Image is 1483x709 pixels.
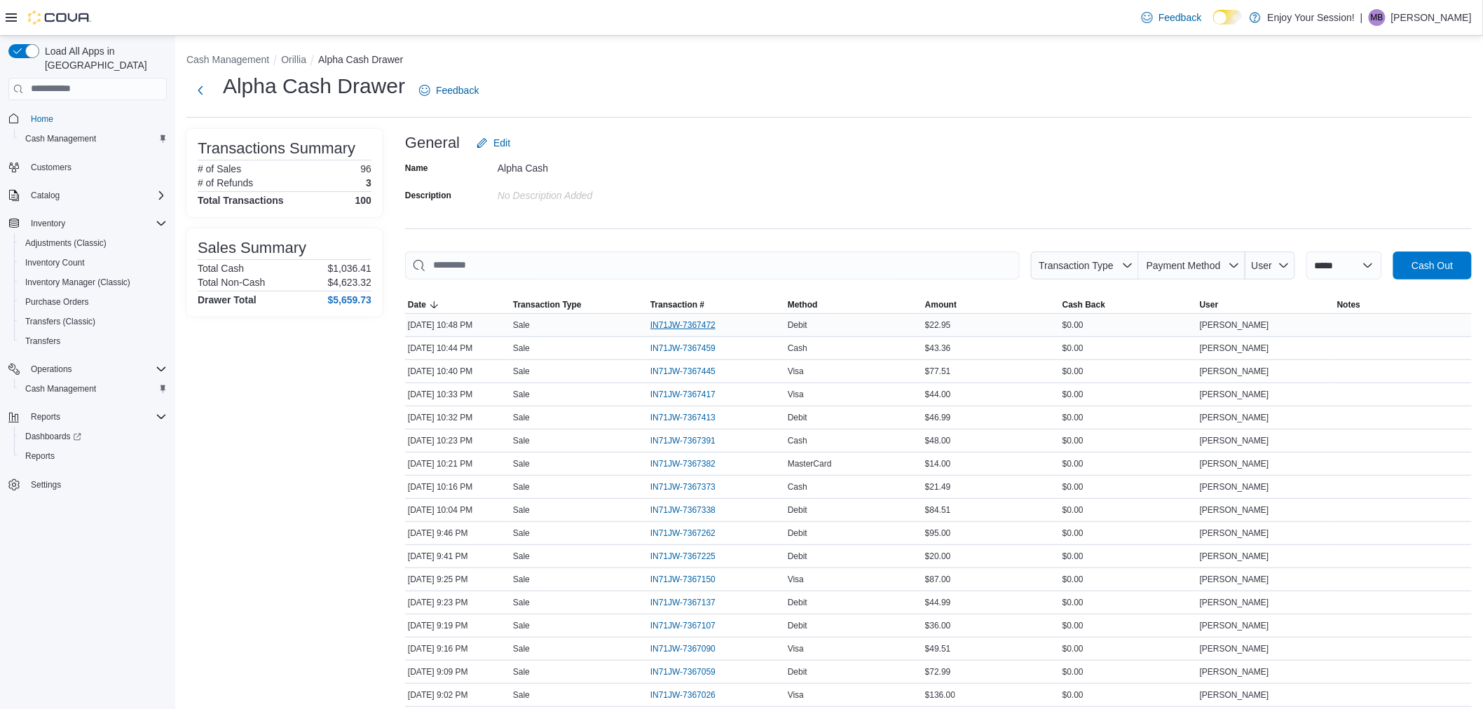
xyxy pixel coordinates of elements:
span: $72.99 [925,666,951,677]
span: [PERSON_NAME] [1200,366,1269,377]
span: $36.00 [925,620,951,631]
span: Purchase Orders [20,294,167,310]
div: [DATE] 10:04 PM [405,502,510,518]
span: Adjustments (Classic) [25,238,107,249]
p: Sale [513,435,530,446]
button: IN71JW-7367137 [650,594,730,611]
button: Adjustments (Classic) [14,233,172,253]
div: [DATE] 10:16 PM [405,479,510,495]
a: Feedback [1136,4,1207,32]
span: IN71JW-7367059 [650,666,716,677]
span: Debit [788,319,807,331]
p: 3 [366,177,371,188]
span: Customers [31,162,71,173]
p: $4,623.32 [328,277,371,288]
span: User [1252,260,1273,271]
span: Reports [25,450,55,462]
span: Home [25,110,167,128]
h6: # of Refunds [198,177,253,188]
span: Transfers (Classic) [25,316,95,327]
a: Dashboards [20,428,87,445]
button: Cash Management [14,129,172,149]
button: Payment Method [1139,252,1245,280]
p: Sale [513,528,530,539]
button: User [1197,296,1334,313]
span: Debit [788,528,807,539]
span: Reports [25,408,167,425]
span: $95.00 [925,528,951,539]
button: IN71JW-7367026 [650,687,730,703]
span: [PERSON_NAME] [1200,504,1269,516]
p: $1,036.41 [328,263,371,274]
span: Transfers (Classic) [20,313,167,330]
a: Feedback [414,76,484,104]
span: $49.51 [925,643,951,654]
span: $77.51 [925,366,951,377]
span: Feedback [436,83,479,97]
span: Home [31,113,53,125]
div: [DATE] 9:41 PM [405,548,510,565]
a: Cash Management [20,380,102,397]
span: Visa [788,643,804,654]
div: [DATE] 10:32 PM [405,409,510,426]
span: IN71JW-7367391 [650,435,716,446]
div: [DATE] 10:44 PM [405,340,510,357]
span: Inventory Count [25,257,85,268]
span: $21.49 [925,481,951,493]
span: IN71JW-7367459 [650,343,716,354]
button: IN71JW-7367225 [650,548,730,565]
p: Sale [513,666,530,677]
span: Cash Management [25,133,96,144]
p: Sale [513,643,530,654]
div: $0.00 [1060,455,1197,472]
span: IN71JW-7367373 [650,481,716,493]
div: $0.00 [1060,363,1197,380]
div: [DATE] 9:23 PM [405,594,510,611]
p: [PERSON_NAME] [1391,9,1472,26]
label: Name [405,163,428,174]
h6: Total Cash [198,263,244,274]
button: IN71JW-7367417 [650,386,730,403]
button: Transaction # [648,296,785,313]
span: Customers [25,158,167,176]
div: [DATE] 10:21 PM [405,455,510,472]
button: Transaction Type [510,296,648,313]
span: MasterCard [788,458,832,469]
p: Sale [513,458,530,469]
span: Transaction Type [1039,260,1114,271]
div: $0.00 [1060,432,1197,449]
span: Dashboards [25,431,81,442]
span: Notes [1337,299,1360,310]
div: [DATE] 9:19 PM [405,617,510,634]
div: $0.00 [1060,687,1197,703]
span: Operations [31,364,72,375]
div: $0.00 [1060,571,1197,588]
span: Cash [788,435,807,446]
label: Description [405,190,451,201]
h4: $5,659.73 [328,294,371,305]
span: IN71JW-7367413 [650,412,716,423]
button: Operations [25,361,78,378]
span: Transfers [25,336,60,347]
span: Method [788,299,818,310]
span: IN71JW-7367445 [650,366,716,377]
span: User [1200,299,1219,310]
span: Catalog [25,187,167,204]
span: Edit [493,136,510,150]
span: Cash [788,481,807,493]
div: $0.00 [1060,594,1197,611]
span: Visa [788,366,804,377]
p: Sale [513,597,530,608]
span: Inventory Manager (Classic) [20,274,167,291]
p: Sale [513,412,530,423]
a: Inventory Count [20,254,90,271]
div: $0.00 [1060,525,1197,542]
div: [DATE] 10:23 PM [405,432,510,449]
span: Inventory [31,218,65,229]
span: Cash [788,343,807,354]
span: [PERSON_NAME] [1200,643,1269,654]
span: Visa [788,389,804,400]
p: Sale [513,574,530,585]
div: [DATE] 9:16 PM [405,640,510,657]
a: Transfers [20,333,66,350]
